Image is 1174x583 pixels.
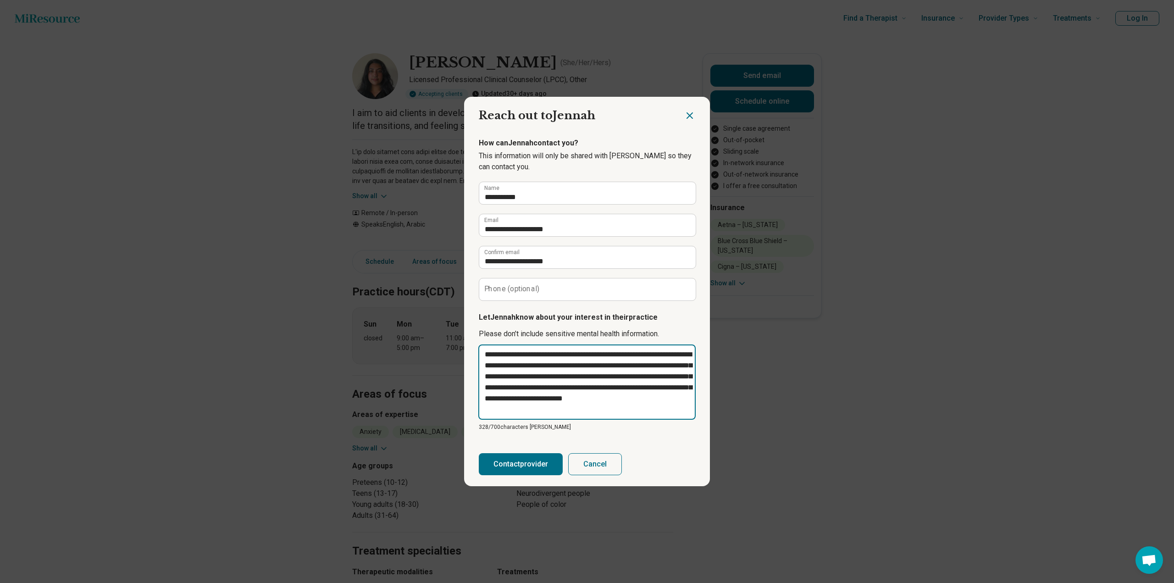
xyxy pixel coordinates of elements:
[484,285,540,293] label: Phone (optional)
[479,312,695,323] p: Let Jennah know about your interest in their practice
[568,453,622,475] button: Cancel
[479,150,695,172] p: This information will only be shared with [PERSON_NAME] so they can contact you.
[479,138,695,149] p: How can Jennah contact you?
[684,110,695,121] button: Close dialog
[484,185,499,191] label: Name
[484,217,498,223] label: Email
[479,328,695,339] p: Please don’t include sensitive mental health information.
[479,423,695,431] p: 328/ 700 characters [PERSON_NAME]
[479,109,595,122] span: Reach out to Jennah
[484,250,520,255] label: Confirm email
[479,453,563,475] button: Contactprovider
